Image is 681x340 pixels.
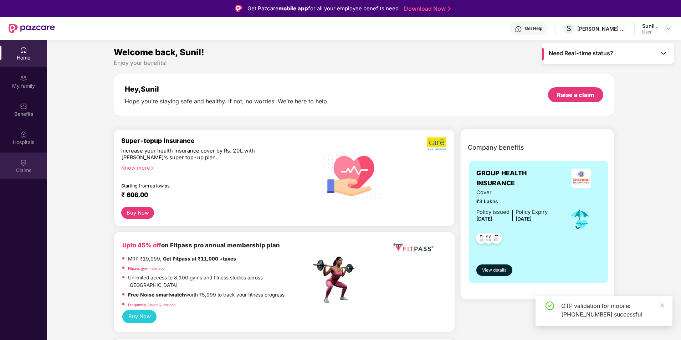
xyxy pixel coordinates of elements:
p: Unlimited access to 8,100 gyms and fitness studios across [GEOGRAPHIC_DATA] [128,274,311,289]
a: Download Now [404,5,449,12]
img: svg+xml;base64,PHN2ZyBpZD0iSGVscC0zMngzMiIgeG1sbnM9Imh0dHA6Ly93d3cudzMub3JnLzIwMDAvc3ZnIiB3aWR0aD... [515,26,522,33]
strong: mobile app [278,5,308,12]
div: User [642,29,657,35]
button: View details [476,264,512,276]
div: Get Help [525,26,542,31]
img: fppp.png [392,241,435,254]
div: Enjoy your benefits! [114,59,614,67]
div: Hope you’re staying safe and healthy. If not, no worries. We’re here to help. [125,98,329,105]
img: b5dec4f62d2307b9de63beb79f102df3.png [427,137,447,150]
span: S [567,24,571,33]
span: right [150,166,154,170]
img: fpp.png [311,255,361,305]
img: Logo [235,5,242,12]
a: Fitpass gym near you [128,266,165,271]
strong: Get Fitpass at ₹11,000 +taxes [163,256,236,262]
span: ₹3 Lakhs [476,198,548,206]
img: New Pazcare Logo [9,24,55,33]
b: on Fitpass pro annual membership plan [122,242,280,249]
img: svg+xml;base64,PHN2ZyB4bWxucz0iaHR0cDovL3d3dy53My5vcmcvMjAwMC9zdmciIHdpZHRoPSI0OC45MTUiIGhlaWdodD... [480,231,498,248]
div: [PERSON_NAME] CONSULTANTS P LTD [577,25,627,32]
span: Company benefits [468,143,524,153]
span: GROUP HEALTH INSURANCE [476,168,561,189]
strong: Free Noise smartwatch [128,292,185,298]
button: Buy Now [122,310,157,323]
div: Hey, Sunil [125,85,329,93]
span: Cover [476,189,548,197]
img: svg+xml;base64,PHN2ZyB3aWR0aD0iMjAiIGhlaWdodD0iMjAiIHZpZXdCb3g9IjAgMCAyMCAyMCIgZmlsbD0ibm9uZSIgeG... [20,74,27,82]
del: MRP ₹19,999, [128,256,162,262]
img: svg+xml;base64,PHN2ZyB4bWxucz0iaHR0cDovL3d3dy53My5vcmcvMjAwMC9zdmciIHdpZHRoPSI0OC45NDMiIGhlaWdodD... [473,231,490,248]
div: Increase your health insurance cover by Rs. 20L with [PERSON_NAME]’s super top-up plan. [121,148,281,161]
div: Know more [121,165,307,170]
p: worth ₹5,999 to track your fitness progress [128,291,285,299]
img: svg+xml;base64,PHN2ZyBpZD0iSG9tZSIgeG1sbnM9Imh0dHA6Ly93d3cudzMub3JnLzIwMDAvc3ZnIiB3aWR0aD0iMjAiIG... [20,46,27,53]
span: close [660,303,665,308]
img: svg+xml;base64,PHN2ZyB4bWxucz0iaHR0cDovL3d3dy53My5vcmcvMjAwMC9zdmciIHdpZHRoPSI0OC45NDMiIGhlaWdodD... [487,231,505,248]
div: ₹ 608.00 [121,191,304,200]
span: check-circle [546,302,554,310]
div: Policy issued [476,208,510,216]
img: Toggle Icon [660,50,667,57]
span: Need Real-time status? [549,50,613,57]
a: Frequently Asked Questions! [128,303,176,307]
span: [DATE] [516,216,532,222]
img: insurerLogo [572,169,591,188]
div: Raise a claim [557,91,594,99]
div: Starting from as low as [121,183,281,188]
img: svg+xml;base64,PHN2ZyBpZD0iSG9zcGl0YWxzIiB4bWxucz0iaHR0cDovL3d3dy53My5vcmcvMjAwMC9zdmciIHdpZHRoPS... [20,131,27,138]
div: Get Pazcare for all your employee benefits need [247,4,399,13]
span: [DATE] [476,216,492,222]
div: Policy Expiry [516,208,548,216]
div: Sunil . [642,22,657,29]
img: svg+xml;base64,PHN2ZyBpZD0iQ2xhaW0iIHhtbG5zPSJodHRwOi8vd3d3LnczLm9yZy8yMDAwL3N2ZyIgd2lkdGg9IjIwIi... [20,159,27,166]
span: View details [482,267,506,274]
div: OTP validation for mobile: [PHONE_NUMBER] successful [561,302,664,319]
button: Buy Now [121,207,154,219]
span: Welcome back, Sunil! [114,47,204,57]
img: svg+xml;base64,PHN2ZyB4bWxucz0iaHR0cDovL3d3dy53My5vcmcvMjAwMC9zdmciIHhtbG5zOnhsaW5rPSJodHRwOi8vd3... [318,137,386,206]
img: Stroke [448,5,451,12]
div: Super-topup Insurance [121,137,311,144]
b: Upto 45% off [122,242,161,249]
img: svg+xml;base64,PHN2ZyBpZD0iRHJvcGRvd24tMzJ4MzIiIHhtbG5zPSJodHRwOi8vd3d3LnczLm9yZy8yMDAwL3N2ZyIgd2... [665,26,671,31]
img: svg+xml;base64,PHN2ZyBpZD0iQmVuZWZpdHMiIHhtbG5zPSJodHRwOi8vd3d3LnczLm9yZy8yMDAwL3N2ZyIgd2lkdGg9Ij... [20,103,27,110]
img: icon [568,207,592,231]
